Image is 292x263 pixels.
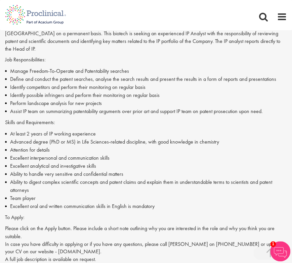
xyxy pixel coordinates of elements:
[5,67,287,75] li: Manage Freedom-To-Operate and Patentability searches
[270,241,290,261] img: Chatbot
[5,178,287,194] li: Ability to digest complex scientific concepts and patent claims and explain them in understandabl...
[5,107,287,115] li: Assist IP team on summarizing patentability arguments over prior art and support IP team on paten...
[5,83,287,91] li: Identify competitors and perform their monitoring on regular basis
[5,214,287,221] p: To Apply:
[5,154,287,162] li: Excellent interpersonal and communication skills
[5,138,287,146] li: Advanced degree (PhD or MS) in Life Sciences-related discipline, with good knowledge in chemistry
[5,170,287,178] li: Ability to handle very sensitive and confidential matters
[5,146,287,154] li: Attention for details
[5,130,287,138] li: At least 2 years of IP working experience
[5,75,287,83] li: Define and conduct the patent searches, analyse the search results and present the results in a f...
[5,91,287,99] li: Identify possible infringers and perform their monitoring on regular basis
[5,202,287,210] li: Excellent oral and written communication skills in English is mandatory
[270,241,276,247] span: 1
[5,162,287,170] li: Excellent analytical and investigative skills
[5,194,287,202] li: Team player
[5,119,287,126] p: Skills and Requirements:
[5,99,287,107] li: Perform landscape analysis for new projects
[5,56,287,64] p: Job Responsibilities:
[5,22,287,53] p: Proclinical is seeking a Intellectual Property (IP) Analyst for a clinical stage, speciality, Bio...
